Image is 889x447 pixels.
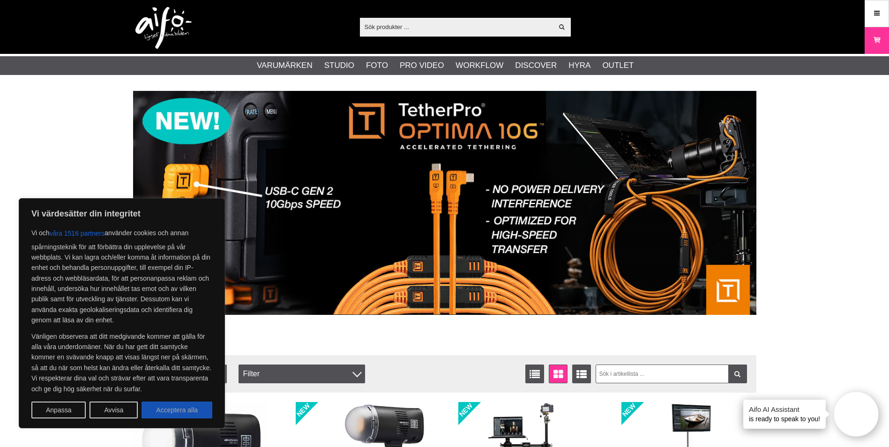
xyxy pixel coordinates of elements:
[568,60,590,72] a: Hyra
[31,402,86,418] button: Anpassa
[360,20,553,34] input: Sök produkter ...
[515,60,557,72] a: Discover
[549,365,568,383] a: Fönstervisning
[31,331,212,394] p: Vänligen observera att ditt medgivande kommer att gälla för alla våra underdomäner. När du har ge...
[257,60,313,72] a: Varumärken
[142,402,212,418] button: Acceptera alla
[366,60,388,72] a: Foto
[525,365,544,383] a: Listvisning
[19,198,225,428] div: Vi värdesätter din integritet
[743,400,826,429] div: is ready to speak to you!
[602,60,634,72] a: Outlet
[728,365,747,383] a: Filtrera
[400,60,444,72] a: Pro Video
[456,60,503,72] a: Workflow
[572,365,591,383] a: Utökad listvisning
[239,365,365,383] div: Filter
[324,60,354,72] a: Studio
[50,225,105,242] button: våra 1516 partners
[749,404,820,414] h4: Aifo AI Assistant
[31,208,212,219] p: Vi värdesätter din integritet
[133,91,756,315] img: Annons:001 banner-header-tpoptima1390x500.jpg
[596,365,747,383] input: Sök i artikellista ...
[90,402,138,418] button: Avvisa
[31,225,212,326] p: Vi och använder cookies och annan spårningsteknik för att förbättra din upplevelse på vår webbpla...
[135,7,192,49] img: logo.png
